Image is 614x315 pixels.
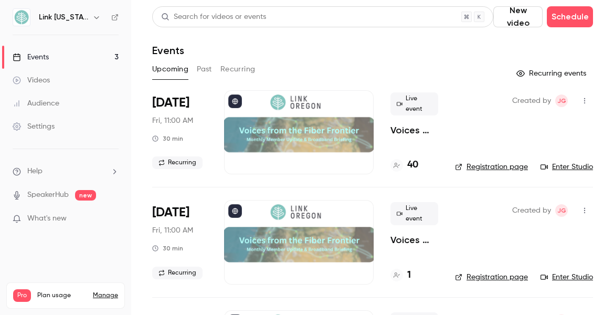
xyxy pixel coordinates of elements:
[455,162,528,172] a: Registration page
[13,98,59,109] div: Audience
[197,61,212,78] button: Past
[557,204,566,217] span: JG
[152,225,193,236] span: Fri, 11:00 AM
[152,44,184,57] h1: Events
[493,6,543,27] button: New video
[407,158,418,172] h4: 40
[13,9,30,26] img: Link Oregon
[390,268,411,282] a: 1
[27,190,69,201] a: SpeakerHub
[13,121,55,132] div: Settings
[541,162,593,172] a: Enter Studio
[13,75,50,86] div: Videos
[512,94,551,107] span: Created by
[512,65,593,82] button: Recurring events
[93,291,118,300] a: Manage
[541,272,593,282] a: Enter Studio
[152,267,203,279] span: Recurring
[27,166,43,177] span: Help
[390,158,418,172] a: 40
[152,115,193,126] span: Fri, 11:00 AM
[152,94,189,111] span: [DATE]
[557,94,566,107] span: JG
[152,134,183,143] div: 30 min
[152,204,189,221] span: [DATE]
[407,268,411,282] h4: 1
[555,204,568,217] span: Jerry Gaube
[390,124,438,136] a: Voices from the Fiber Frontier - Monthly Member Update & Broadband Briefing
[547,6,593,27] button: Schedule
[13,289,31,302] span: Pro
[390,202,438,225] span: Live event
[75,190,96,201] span: new
[152,156,203,169] span: Recurring
[27,213,67,224] span: What's new
[39,12,88,23] h6: Link [US_STATE]
[220,61,256,78] button: Recurring
[512,204,551,217] span: Created by
[390,234,438,246] a: Voices from the Fiber Frontier - Monthly Member Update & Broadband Briefing
[37,291,87,300] span: Plan usage
[152,200,207,284] div: Oct 17 Fri, 11:00 AM (America/Los Angeles)
[161,12,266,23] div: Search for videos or events
[152,61,188,78] button: Upcoming
[555,94,568,107] span: Jerry Gaube
[13,52,49,62] div: Events
[390,92,438,115] span: Live event
[152,90,207,174] div: Sep 19 Fri, 11:00 AM (America/Los Angeles)
[455,272,528,282] a: Registration page
[152,244,183,253] div: 30 min
[13,166,119,177] li: help-dropdown-opener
